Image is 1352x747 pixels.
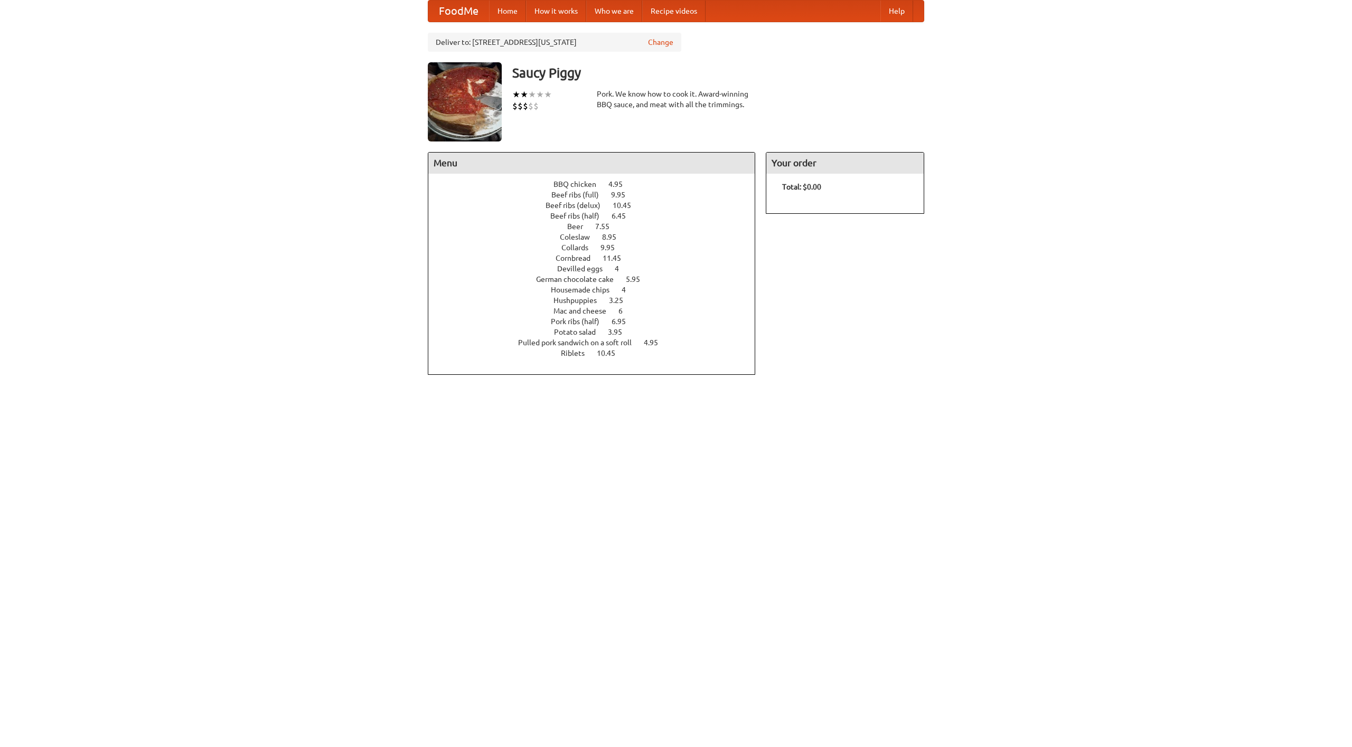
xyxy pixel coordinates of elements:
li: $ [528,100,533,112]
span: 6 [618,307,633,315]
span: 4.95 [644,338,669,347]
a: Change [648,37,673,48]
li: ★ [512,89,520,100]
span: 11.45 [603,254,632,262]
span: 9.95 [611,191,636,199]
h3: Saucy Piggy [512,62,924,83]
a: Help [880,1,913,22]
span: Beef ribs (delux) [546,201,611,210]
span: 4.95 [608,180,633,188]
a: FoodMe [428,1,489,22]
a: Housemade chips 4 [551,286,645,294]
a: Beef ribs (delux) 10.45 [546,201,651,210]
span: 4 [622,286,636,294]
a: Devilled eggs 4 [557,264,639,273]
span: Potato salad [554,328,606,336]
span: Devilled eggs [557,264,613,273]
a: Home [489,1,526,22]
a: German chocolate cake 5.95 [536,275,660,283]
span: 3.95 [608,328,633,336]
span: 5.95 [626,275,651,283]
li: $ [523,100,528,112]
a: Mac and cheese 6 [553,307,642,315]
span: Pork ribs (half) [551,317,610,326]
a: Beef ribs (full) 9.95 [551,191,645,199]
div: Deliver to: [STREET_ADDRESS][US_STATE] [428,33,681,52]
span: 6.95 [612,317,636,326]
span: 9.95 [600,243,625,252]
span: Housemade chips [551,286,620,294]
span: 10.45 [597,349,626,357]
h4: Menu [428,153,755,174]
span: 7.55 [595,222,620,231]
span: Coleslaw [560,233,600,241]
a: Pulled pork sandwich on a soft roll 4.95 [518,338,678,347]
img: angular.jpg [428,62,502,141]
h4: Your order [766,153,924,174]
a: Who we are [586,1,642,22]
a: Potato salad 3.95 [554,328,642,336]
span: 4 [615,264,630,273]
a: Hushpuppies 3.25 [553,296,643,305]
span: German chocolate cake [536,275,624,283]
a: Cornbread 11.45 [556,254,641,262]
span: Beef ribs (full) [551,191,609,199]
span: Riblets [561,349,595,357]
span: Beer [567,222,594,231]
div: Pork. We know how to cook it. Award-winning BBQ sauce, and meat with all the trimmings. [597,89,755,110]
a: Recipe videos [642,1,706,22]
span: 3.25 [609,296,634,305]
span: 10.45 [613,201,642,210]
b: Total: $0.00 [782,183,821,191]
span: Mac and cheese [553,307,617,315]
a: BBQ chicken 4.95 [553,180,642,188]
li: $ [533,100,539,112]
span: 8.95 [602,233,627,241]
a: Riblets 10.45 [561,349,635,357]
a: Beef ribs (half) 6.45 [550,212,645,220]
li: ★ [544,89,552,100]
li: $ [512,100,518,112]
span: Collards [561,243,599,252]
li: ★ [528,89,536,100]
li: ★ [520,89,528,100]
li: ★ [536,89,544,100]
span: Beef ribs (half) [550,212,610,220]
a: Beer 7.55 [567,222,629,231]
li: $ [518,100,523,112]
span: Pulled pork sandwich on a soft roll [518,338,642,347]
a: Collards 9.95 [561,243,634,252]
span: Cornbread [556,254,601,262]
a: Pork ribs (half) 6.95 [551,317,645,326]
span: BBQ chicken [553,180,607,188]
span: 6.45 [612,212,636,220]
span: Hushpuppies [553,296,607,305]
a: Coleslaw 8.95 [560,233,636,241]
a: How it works [526,1,586,22]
